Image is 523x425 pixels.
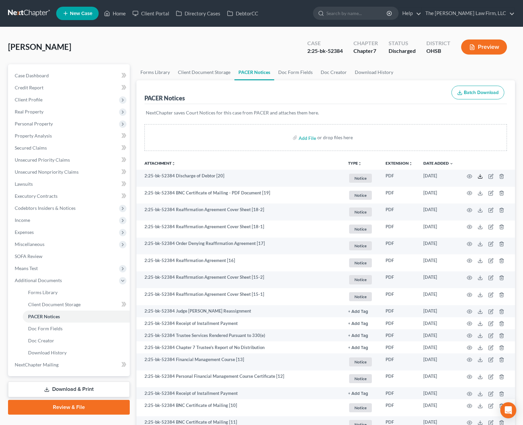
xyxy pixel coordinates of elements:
a: Notice [348,190,375,201]
a: Date Added expand_more [423,161,453,166]
a: Notice [348,291,375,302]
a: The [PERSON_NAME] Law Firm, LLC [422,7,515,19]
span: Unsecured Nonpriority Claims [15,169,79,175]
td: PDF [380,305,418,317]
td: [DATE] [418,221,459,238]
td: 2:25-bk-52384 Reaffirmation Agreement [16] [136,254,343,271]
td: PDF [380,329,418,341]
button: + Add Tag [348,392,368,396]
a: Extensionunfold_more [386,161,413,166]
button: + Add Tag [348,334,368,338]
span: Notice [349,374,372,383]
span: Notice [349,207,372,217]
td: 2:25-bk-52384 Receipt of Installment Payment [136,317,343,329]
td: PDF [380,341,418,353]
a: Client Document Storage [174,64,234,80]
div: Case [307,39,343,47]
p: NextChapter saves Court Notices for this case from PACER and attaches them here. [146,109,506,116]
a: NextChapter Mailing [9,359,130,371]
span: New Case [70,11,92,16]
td: PDF [380,221,418,238]
span: Codebtors Insiders & Notices [15,205,76,211]
a: Doc Creator [317,64,351,80]
td: [DATE] [418,370,459,388]
td: [DATE] [418,187,459,204]
span: Miscellaneous [15,241,44,247]
i: unfold_more [409,162,413,166]
a: Download History [23,347,130,359]
td: PDF [380,238,418,255]
td: 2:25-bk-52384 BNC Certificate of Mailing - PDF Document [19] [136,187,343,204]
a: + Add Tag [348,320,375,327]
a: SOFA Review [9,250,130,262]
span: Forms Library [28,289,58,295]
a: Download History [351,64,397,80]
button: TYPEunfold_more [348,161,362,166]
span: Notice [349,357,372,366]
button: Preview [461,39,507,55]
a: Notice [348,224,375,235]
span: Notice [349,403,372,412]
button: Batch Download [451,86,504,100]
a: Download & Print [8,381,130,397]
a: + Add Tag [348,332,375,339]
span: Lawsuits [15,181,33,187]
span: [PERSON_NAME] [8,42,71,52]
span: Means Test [15,265,38,271]
td: 2:25-bk-52384 Receipt of Installment Payment [136,387,343,399]
td: PDF [380,203,418,221]
span: Notice [349,292,372,301]
a: Help [399,7,421,19]
td: PDF [380,170,418,187]
i: expand_more [449,162,453,166]
a: Credit Report [9,82,130,94]
span: Notice [349,191,372,200]
span: NextChapter Mailing [15,362,59,367]
a: Home [101,7,129,19]
a: Notice [348,402,375,413]
td: [DATE] [418,254,459,271]
a: Executory Contracts [9,190,130,202]
a: Lawsuits [9,178,130,190]
td: [DATE] [418,170,459,187]
td: [DATE] [418,341,459,353]
div: Chapter [353,39,378,47]
div: 2:25-bk-52384 [307,47,343,55]
div: or drop files here [317,134,353,141]
span: 7 [373,48,376,54]
td: 2:25-bk-52384 Order Denying Reaffirmation Agreement [17] [136,238,343,255]
a: Doc Form Fields [274,64,317,80]
a: Property Analysis [9,130,130,142]
span: Additional Documents [15,277,62,283]
a: PACER Notices [23,311,130,323]
a: + Add Tag [348,344,375,351]
div: District [426,39,450,47]
a: Unsecured Priority Claims [9,154,130,166]
span: Doc Creator [28,338,54,343]
td: [DATE] [418,317,459,329]
div: OHSB [426,47,450,55]
a: Notice [348,373,375,384]
td: PDF [380,399,418,416]
a: Forms Library [23,286,130,299]
td: [DATE] [418,288,459,305]
button: + Add Tag [348,310,368,314]
a: Doc Creator [23,335,130,347]
a: DebtorCC [224,7,261,19]
td: 2:25-bk-52384 Discharge of Debtor [20] [136,170,343,187]
td: PDF [380,254,418,271]
td: 2:25-bk-52384 Personal Financial Management Course Certificate [12] [136,370,343,388]
input: Search by name... [326,7,388,19]
i: unfold_more [358,162,362,166]
a: Doc Form Fields [23,323,130,335]
span: Unsecured Priority Claims [15,157,70,163]
td: [DATE] [418,238,459,255]
td: PDF [380,370,418,388]
a: PACER Notices [234,64,274,80]
a: Review & File [8,400,130,415]
i: unfold_more [172,162,176,166]
a: Notice [348,173,375,184]
span: Notice [349,174,372,183]
span: Notice [349,225,372,234]
a: Notice [348,356,375,367]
